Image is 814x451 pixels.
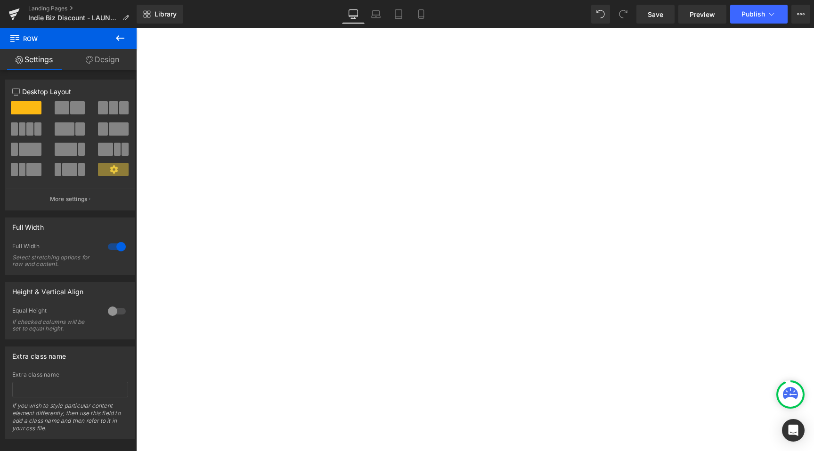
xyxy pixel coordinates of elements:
[12,347,66,360] div: Extra class name
[12,282,83,296] div: Height & Vertical Align
[50,195,88,203] p: More settings
[68,49,137,70] a: Design
[365,5,387,24] a: Laptop
[387,5,410,24] a: Tablet
[137,5,183,24] a: New Library
[12,307,98,317] div: Equal Height
[12,371,128,378] div: Extra class name
[782,419,805,442] div: Open Intercom Messenger
[155,10,177,18] span: Library
[12,319,97,332] div: If checked columns will be set to equal height.
[12,402,128,438] div: If you wish to style particular content element differently, then use this field to add a class n...
[12,218,44,231] div: Full Width
[6,188,135,210] button: More settings
[410,5,432,24] a: Mobile
[9,28,104,49] span: Row
[730,5,788,24] button: Publish
[690,9,715,19] span: Preview
[591,5,610,24] button: Undo
[12,254,97,267] div: Select stretching options for row and content.
[678,5,726,24] a: Preview
[648,9,663,19] span: Save
[614,5,633,24] button: Redo
[28,5,137,12] a: Landing Pages
[791,5,810,24] button: More
[12,242,98,252] div: Full Width
[741,10,765,18] span: Publish
[28,14,119,22] span: Indie Biz Discount - LAUNCH WK 2
[342,5,365,24] a: Desktop
[12,87,128,97] p: Desktop Layout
